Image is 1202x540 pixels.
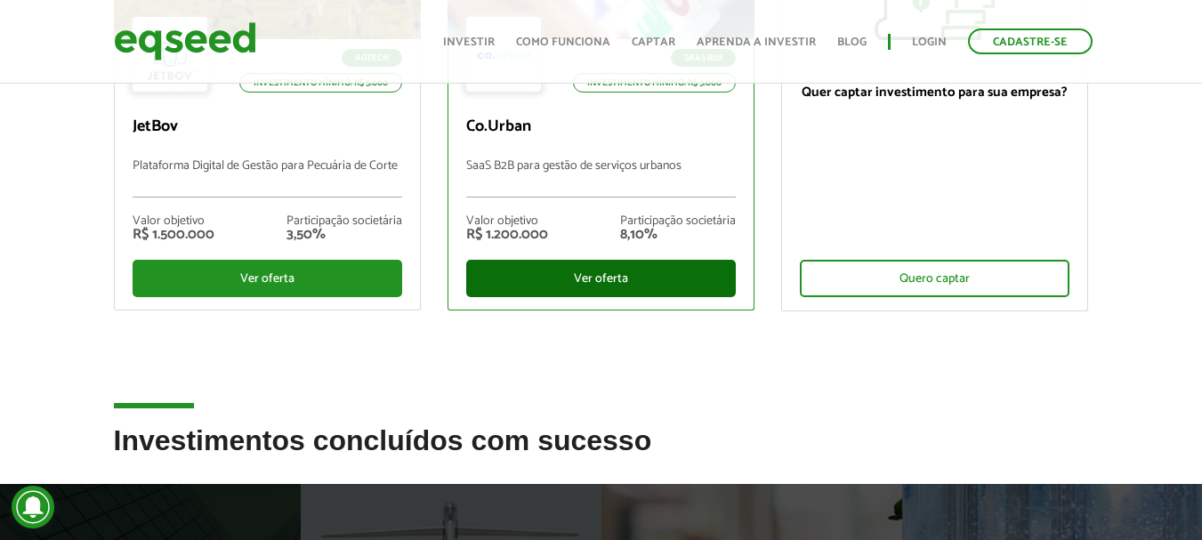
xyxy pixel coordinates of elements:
div: Valor objetivo [466,215,548,228]
div: R$ 1.200.000 [466,228,548,242]
a: Captar [632,36,675,48]
a: Blog [837,36,867,48]
div: Quero captar [800,260,1069,297]
a: Aprenda a investir [697,36,816,48]
img: EqSeed [114,18,256,65]
div: Participação societária [620,215,736,228]
div: 8,10% [620,228,736,242]
div: Participação societária [286,215,402,228]
p: Plataforma Digital de Gestão para Pecuária de Corte [133,159,402,197]
a: Login [912,36,947,48]
div: Valor objetivo [133,215,214,228]
a: Cadastre-se [968,28,1093,54]
p: JetBov [133,117,402,137]
div: Ver oferta [466,260,736,297]
p: Quer captar investimento para sua empresa? [800,85,1069,101]
a: Investir [443,36,495,48]
div: 3,50% [286,228,402,242]
div: Ver oferta [133,260,402,297]
p: SaaS B2B para gestão de serviços urbanos [466,159,736,197]
a: Como funciona [516,36,610,48]
h2: Investimentos concluídos com sucesso [114,425,1089,483]
p: Co.Urban [466,117,736,137]
div: R$ 1.500.000 [133,228,214,242]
